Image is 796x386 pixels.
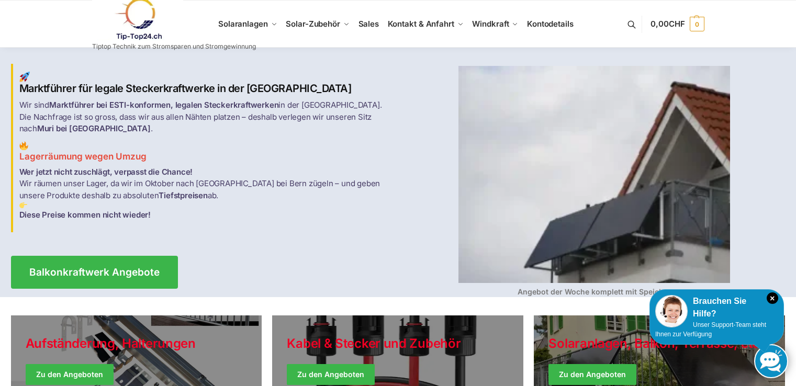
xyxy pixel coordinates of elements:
span: Unser Support-Team steht Ihnen zur Verfügung [655,321,766,338]
a: Kontodetails [523,1,578,48]
strong: Wer jetzt nicht zuschlägt, verpasst die Chance! [19,167,193,177]
strong: Angebot der Woche komplett mit Speicher [518,287,671,296]
span: 0,00 [651,19,685,29]
p: Wir räumen unser Lager, da wir im Oktober nach [GEOGRAPHIC_DATA] bei Bern zügeln – und geben unse... [19,166,392,221]
span: Solar-Zubehör [286,19,340,29]
span: CHF [669,19,685,29]
a: Balkonkraftwerk Angebote [11,256,178,289]
p: Tiptop Technik zum Stromsparen und Stromgewinnung [92,43,256,50]
span: Kontakt & Anfahrt [388,19,454,29]
i: Schließen [767,292,778,304]
span: Solaranlagen [218,19,268,29]
h2: Marktführer für legale Steckerkraftwerke in der [GEOGRAPHIC_DATA] [19,72,392,95]
a: Sales [354,1,383,48]
img: Customer service [655,295,688,327]
strong: Muri bei [GEOGRAPHIC_DATA] [37,123,151,133]
img: Balkon-Terrassen-Kraftwerke 2 [19,141,28,150]
strong: Marktführer bei ESTI-konformen, legalen Steckerkraftwerken [49,100,278,110]
a: Kontakt & Anfahrt [383,1,468,48]
span: Windkraft [472,19,509,29]
p: Wir sind in der [GEOGRAPHIC_DATA]. Die Nachfrage ist so gross, dass wir aus allen Nähten platzen ... [19,99,392,135]
strong: Diese Preise kommen nicht wieder! [19,210,151,220]
img: Balkon-Terrassen-Kraftwerke 3 [19,201,27,209]
h3: Lagerräumung wegen Umzug [19,141,392,163]
img: Balkon-Terrassen-Kraftwerke 1 [19,72,30,82]
a: Solar-Zubehör [282,1,354,48]
div: Brauchen Sie Hilfe? [655,295,778,320]
span: Sales [358,19,379,29]
a: Windkraft [468,1,523,48]
span: Balkonkraftwerk Angebote [29,267,160,277]
img: Balkon-Terrassen-Kraftwerke 4 [458,66,730,283]
span: Kontodetails [527,19,574,29]
a: 0,00CHF 0 [651,8,704,40]
strong: Tiefstpreisen [159,190,207,200]
span: 0 [690,17,704,31]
